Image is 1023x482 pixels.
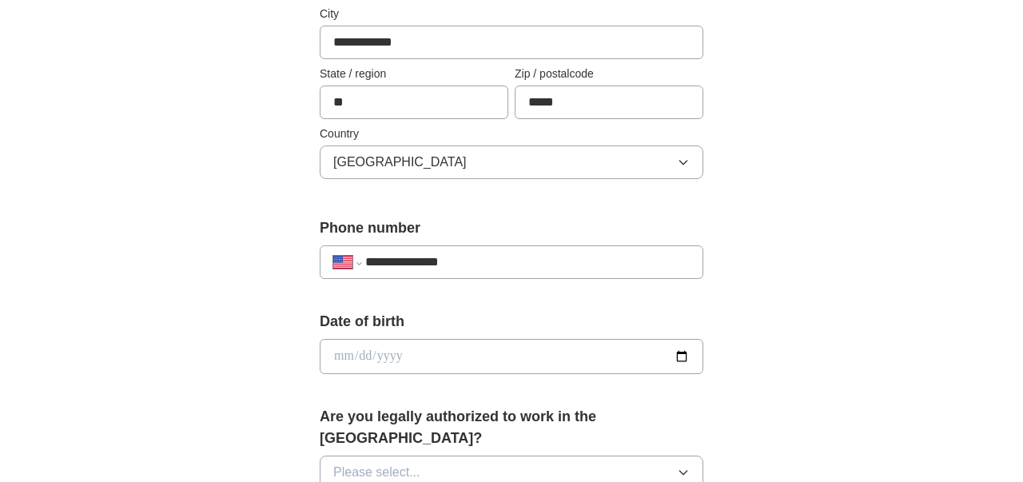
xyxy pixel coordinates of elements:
span: [GEOGRAPHIC_DATA] [333,153,467,172]
label: Country [320,125,703,142]
span: Please select... [333,463,420,482]
label: City [320,6,703,22]
label: Date of birth [320,311,703,333]
label: Zip / postalcode [515,66,703,82]
label: Are you legally authorized to work in the [GEOGRAPHIC_DATA]? [320,406,703,449]
label: State / region [320,66,508,82]
label: Phone number [320,217,703,239]
button: [GEOGRAPHIC_DATA] [320,145,703,179]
